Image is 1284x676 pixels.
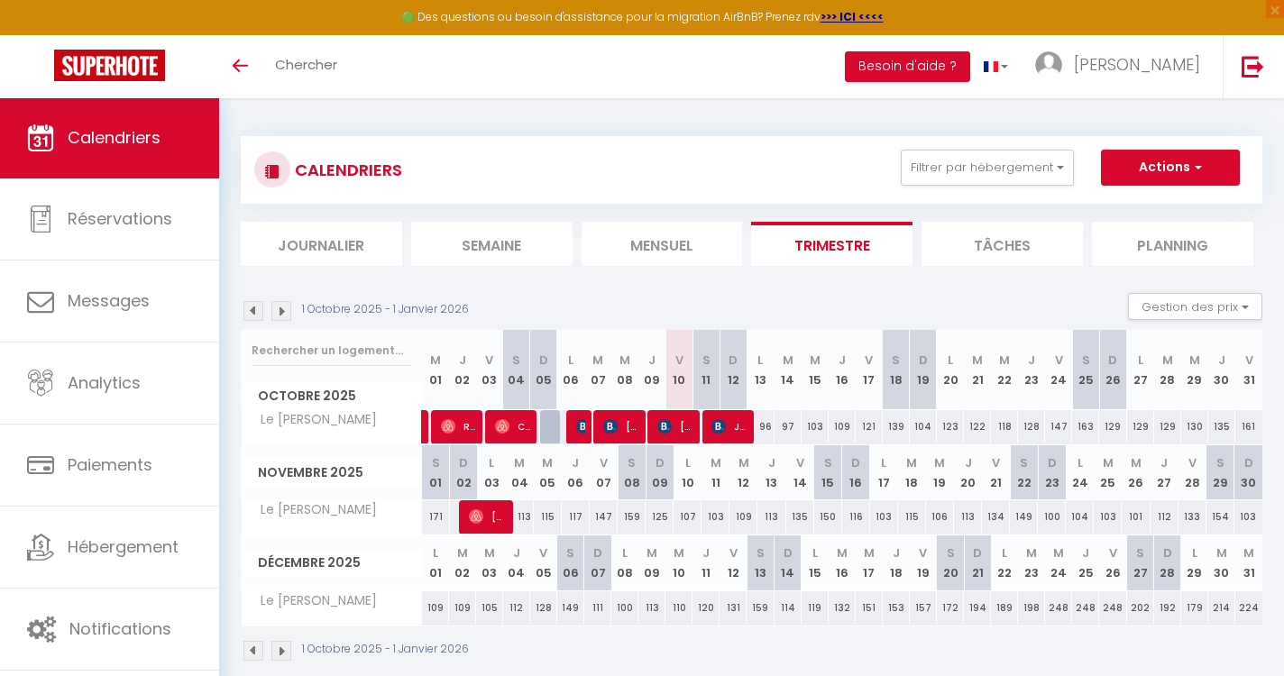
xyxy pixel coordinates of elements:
th: 15 [802,535,829,590]
div: 106 [926,500,954,534]
div: 139 [883,410,910,443]
th: 17 [856,330,883,410]
abbr: D [973,544,982,562]
abbr: M [542,454,553,471]
abbr: M [430,352,441,369]
th: 27 [1127,535,1154,590]
span: [PERSON_NAME] [576,409,585,443]
th: 25 [1094,445,1122,500]
th: 15 [814,445,842,500]
abbr: S [512,352,520,369]
abbr: V [729,544,738,562]
abbr: V [1188,454,1197,471]
th: 08 [611,330,638,410]
abbr: M [674,544,684,562]
input: Rechercher un logement... [252,334,411,367]
div: 159 [618,500,646,534]
div: 150 [814,500,842,534]
li: Mensuel [582,222,743,266]
li: Planning [1092,222,1253,266]
abbr: M [934,454,945,471]
th: 28 [1154,535,1181,590]
th: 11 [702,445,729,500]
abbr: L [489,454,494,471]
abbr: L [1002,544,1007,562]
th: 12 [729,445,757,500]
th: 06 [562,445,590,500]
th: 13 [747,330,774,410]
div: 112 [1151,500,1179,534]
div: 171 [422,500,450,534]
div: 133 [1179,500,1206,534]
abbr: M [738,454,749,471]
th: 13 [747,535,774,590]
span: Analytics [68,371,141,394]
div: 103 [802,410,829,443]
div: 157 [910,591,937,625]
abbr: M [864,544,875,562]
div: 110 [665,591,692,625]
th: 31 [1235,535,1262,590]
abbr: M [1053,544,1064,562]
div: 120 [692,591,720,625]
div: 116 [842,500,870,534]
div: 103 [1234,500,1262,534]
abbr: S [628,454,636,471]
abbr: S [757,544,765,562]
th: 30 [1208,535,1235,590]
th: 07 [584,535,611,590]
div: 131 [720,591,747,625]
abbr: M [592,352,603,369]
th: 28 [1154,330,1181,410]
abbr: M [999,352,1010,369]
th: 29 [1206,445,1234,500]
a: Chercher [261,35,351,98]
th: 07 [590,445,618,500]
span: Notifications [69,617,171,640]
abbr: M [1216,544,1227,562]
abbr: V [1109,544,1117,562]
th: 14 [786,445,814,500]
div: 248 [1045,591,1072,625]
abbr: M [1026,544,1037,562]
abbr: L [685,454,691,471]
span: Décembre 2025 [242,550,421,576]
th: 26 [1099,330,1126,410]
th: 18 [898,445,926,500]
th: 05 [530,535,557,590]
th: 04 [503,330,530,410]
abbr: M [711,454,721,471]
abbr: L [433,544,438,562]
th: 17 [870,445,898,500]
li: Journalier [241,222,402,266]
abbr: J [459,352,466,369]
span: Le [PERSON_NAME] [244,410,381,430]
span: Réservations [68,207,172,230]
th: 02 [449,535,476,590]
strong: >>> ICI <<<< [821,9,884,24]
th: 02 [449,330,476,410]
div: 128 [1018,410,1045,443]
abbr: J [572,454,579,471]
div: 103 [1094,500,1122,534]
div: 129 [1127,410,1154,443]
abbr: M [972,352,983,369]
abbr: S [432,454,440,471]
abbr: L [881,454,886,471]
th: 23 [1038,445,1066,500]
abbr: S [1136,544,1144,562]
div: 115 [534,500,562,534]
th: 21 [982,445,1010,500]
abbr: V [600,454,608,471]
th: 25 [1072,535,1099,590]
th: 01 [422,330,449,410]
abbr: D [919,352,928,369]
abbr: J [1028,352,1035,369]
abbr: V [919,544,927,562]
abbr: V [485,352,493,369]
span: [PERSON_NAME] [469,499,505,534]
div: 123 [937,410,964,443]
div: 109 [422,591,449,625]
div: 149 [557,591,584,625]
img: logout [1242,55,1264,78]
